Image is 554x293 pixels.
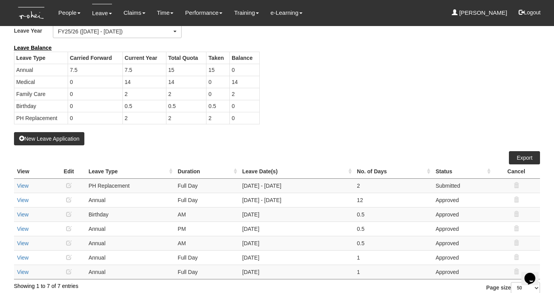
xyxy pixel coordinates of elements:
[239,193,354,207] td: [DATE] - [DATE]
[166,76,206,88] td: 14
[17,211,29,218] a: View
[521,262,546,285] iframe: chat widget
[234,4,259,22] a: Training
[68,52,122,64] th: Carried Forward
[271,4,302,22] a: e-Learning
[354,250,432,265] td: 1
[354,164,432,179] th: No. of Days : activate to sort column ascending
[122,100,166,112] td: 0.5
[166,100,206,112] td: 0.5
[86,250,175,265] td: Annual
[175,164,239,179] th: Duration : activate to sort column ascending
[206,64,230,76] td: 15
[175,221,239,236] td: PM
[229,100,259,112] td: 0
[58,4,80,22] a: People
[17,240,29,246] a: View
[14,52,68,64] th: Leave Type
[354,265,432,279] td: 1
[68,64,122,76] td: 7.5
[86,207,175,221] td: Birthday
[166,52,206,64] th: Total Quota
[14,25,53,36] label: Leave Year
[166,64,206,76] td: 15
[513,3,546,22] button: Logout
[354,178,432,193] td: 2
[432,207,492,221] td: Approved
[86,265,175,279] td: Annual
[432,178,492,193] td: Submitted
[354,207,432,221] td: 0.5
[14,164,52,179] th: View
[206,76,230,88] td: 0
[175,250,239,265] td: Full Day
[68,112,122,124] td: 0
[17,197,29,203] a: View
[122,112,166,124] td: 2
[14,132,85,145] button: New Leave Application
[229,64,259,76] td: 0
[452,4,507,22] a: [PERSON_NAME]
[432,193,492,207] td: Approved
[166,112,206,124] td: 2
[14,112,68,124] td: PH Replacement
[53,25,182,38] button: FY25/26 ([DATE] - [DATE])
[52,164,85,179] th: Edit
[14,76,68,88] td: Medical
[432,236,492,250] td: Approved
[68,100,122,112] td: 0
[493,164,540,179] th: Cancel
[86,193,175,207] td: Annual
[432,164,492,179] th: Status : activate to sort column ascending
[17,255,29,261] a: View
[17,269,29,275] a: View
[122,88,166,100] td: 2
[92,4,112,22] a: Leave
[86,221,175,236] td: Annual
[229,76,259,88] td: 14
[175,193,239,207] td: Full Day
[185,4,222,22] a: Performance
[206,52,230,64] th: Taken
[175,236,239,250] td: AM
[17,226,29,232] a: View
[239,250,354,265] td: [DATE]
[175,207,239,221] td: AM
[122,64,166,76] td: 7.5
[239,164,354,179] th: Leave Date(s) : activate to sort column ascending
[229,112,259,124] td: 0
[229,88,259,100] td: 2
[239,236,354,250] td: [DATE]
[354,221,432,236] td: 0.5
[14,88,68,100] td: Family Care
[14,45,52,51] b: Leave Balance
[14,64,68,76] td: Annual
[122,52,166,64] th: Current Year
[86,236,175,250] td: Annual
[432,250,492,265] td: Approved
[68,76,122,88] td: 0
[206,112,230,124] td: 2
[239,178,354,193] td: [DATE] - [DATE]
[86,178,175,193] td: PH Replacement
[122,76,166,88] td: 14
[68,88,122,100] td: 0
[58,28,172,35] div: FY25/26 ([DATE] - [DATE])
[354,193,432,207] td: 12
[17,183,29,189] a: View
[175,265,239,279] td: Full Day
[157,4,174,22] a: Time
[175,178,239,193] td: Full Day
[206,88,230,100] td: 0
[239,265,354,279] td: [DATE]
[239,207,354,221] td: [DATE]
[432,265,492,279] td: Approved
[166,88,206,100] td: 2
[509,151,540,164] a: Export
[206,100,230,112] td: 0.5
[14,100,68,112] td: Birthday
[354,236,432,250] td: 0.5
[239,221,354,236] td: [DATE]
[124,4,145,22] a: Claims
[432,221,492,236] td: Approved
